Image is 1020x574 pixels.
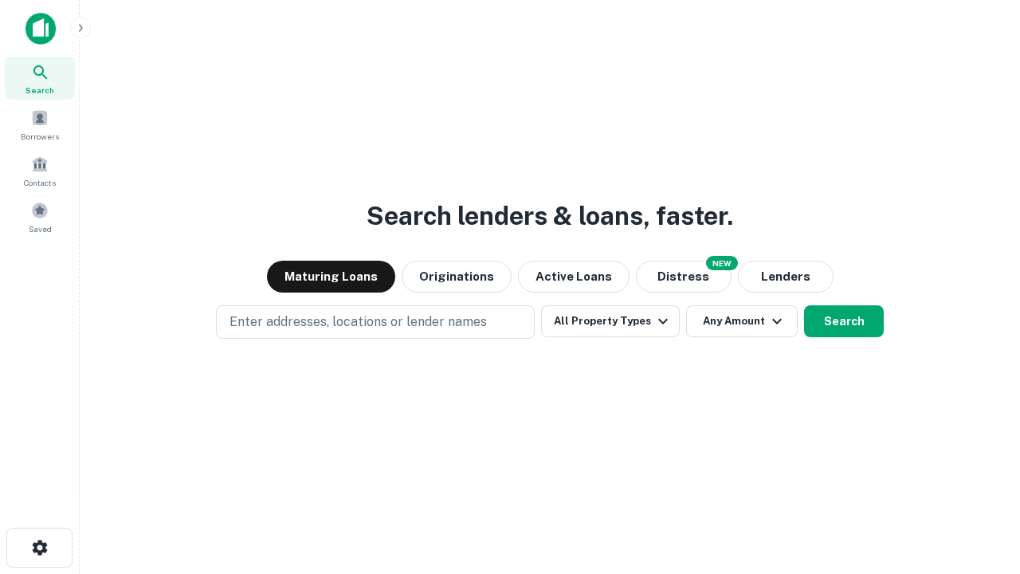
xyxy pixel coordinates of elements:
[216,305,535,339] button: Enter addresses, locations or lender names
[367,197,733,235] h3: Search lenders & loans, faster.
[804,305,884,337] button: Search
[940,446,1020,523] iframe: Chat Widget
[5,149,75,192] a: Contacts
[5,103,75,146] a: Borrowers
[518,261,630,293] button: Active Loans
[21,130,59,143] span: Borrowers
[24,176,56,189] span: Contacts
[229,313,487,332] p: Enter addresses, locations or lender names
[402,261,512,293] button: Originations
[706,256,738,270] div: NEW
[5,195,75,238] a: Saved
[29,222,52,235] span: Saved
[267,261,395,293] button: Maturing Loans
[25,84,54,96] span: Search
[636,261,732,293] button: Search distressed loans with lien and other non-mortgage details.
[25,13,56,45] img: capitalize-icon.png
[686,305,798,337] button: Any Amount
[541,305,680,337] button: All Property Types
[738,261,834,293] button: Lenders
[5,57,75,100] a: Search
